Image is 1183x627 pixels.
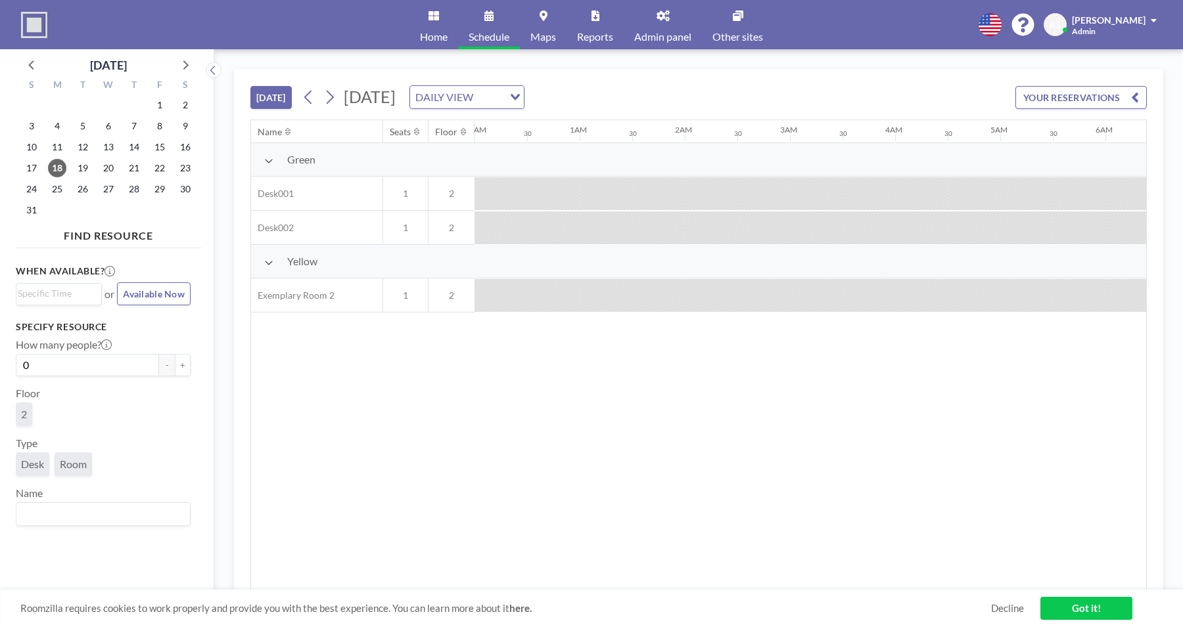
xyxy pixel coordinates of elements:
[22,138,41,156] span: Sunday, August 10, 2025
[258,126,282,138] div: Name
[629,129,637,138] div: 30
[383,188,428,200] span: 1
[16,321,191,333] h3: Specify resource
[19,77,45,95] div: S
[90,56,127,74] div: [DATE]
[287,153,315,166] span: Green
[1096,125,1113,135] div: 6AM
[885,125,902,135] div: 4AM
[435,126,457,138] div: Floor
[21,12,47,38] img: organization-logo
[16,338,112,351] label: How many people?
[176,159,195,177] span: Saturday, August 23, 2025
[16,503,190,525] div: Search for option
[74,159,92,177] span: Tuesday, August 19, 2025
[45,77,70,95] div: M
[99,159,118,177] span: Wednesday, August 20, 2025
[22,180,41,198] span: Sunday, August 24, 2025
[18,286,94,301] input: Search for option
[96,77,122,95] div: W
[383,222,428,234] span: 1
[22,201,41,219] span: Sunday, August 31, 2025
[420,32,448,42] span: Home
[509,602,532,614] a: here.
[251,290,335,301] span: Exemplary Room 2
[21,458,44,471] span: Desk
[734,129,742,138] div: 30
[675,125,692,135] div: 2AM
[429,222,475,234] span: 2
[159,354,175,376] button: -
[251,188,294,200] span: Desk001
[99,138,118,156] span: Wednesday, August 13, 2025
[1072,26,1096,36] span: Admin
[1050,19,1061,31] span: RS
[125,180,143,198] span: Thursday, August 28, 2025
[990,125,1008,135] div: 5AM
[429,290,475,301] span: 2
[74,180,92,198] span: Tuesday, August 26, 2025
[125,117,143,135] span: Thursday, August 7, 2025
[151,180,169,198] span: Friday, August 29, 2025
[530,32,556,42] span: Maps
[390,126,411,138] div: Seats
[48,117,66,135] span: Monday, August 4, 2025
[16,387,40,400] label: Floor
[1072,14,1146,26] span: [PERSON_NAME]
[125,159,143,177] span: Thursday, August 21, 2025
[577,32,613,42] span: Reports
[172,77,198,95] div: S
[121,77,147,95] div: T
[176,180,195,198] span: Saturday, August 30, 2025
[944,129,952,138] div: 30
[780,125,797,135] div: 3AM
[18,506,183,523] input: Search for option
[16,437,37,450] label: Type
[839,129,847,138] div: 30
[1050,129,1057,138] div: 30
[123,288,185,299] span: Available Now
[287,255,317,268] span: Yellow
[99,180,118,198] span: Wednesday, August 27, 2025
[104,288,114,301] span: or
[48,180,66,198] span: Monday, August 25, 2025
[60,458,87,471] span: Room
[70,77,96,95] div: T
[429,188,475,200] span: 2
[151,159,169,177] span: Friday, August 22, 2025
[251,222,294,234] span: Desk002
[20,602,991,615] span: Roomzilla requires cookies to work properly and provide you with the best experience. You can lea...
[410,86,524,108] div: Search for option
[991,602,1024,615] a: Decline
[22,117,41,135] span: Sunday, August 3, 2025
[176,96,195,114] span: Saturday, August 2, 2025
[151,96,169,114] span: Friday, August 1, 2025
[176,138,195,156] span: Saturday, August 16, 2025
[634,32,691,42] span: Admin panel
[74,117,92,135] span: Tuesday, August 5, 2025
[16,284,101,303] div: Search for option
[74,138,92,156] span: Tuesday, August 12, 2025
[151,138,169,156] span: Friday, August 15, 2025
[176,117,195,135] span: Saturday, August 9, 2025
[469,32,509,42] span: Schedule
[117,282,191,305] button: Available Now
[250,86,292,109] button: [DATE]
[22,159,41,177] span: Sunday, August 17, 2025
[465,125,486,135] div: 12AM
[147,77,172,95] div: F
[712,32,763,42] span: Other sites
[477,89,502,106] input: Search for option
[16,224,201,242] h4: FIND RESOURCE
[16,486,43,500] label: Name
[413,89,476,106] span: DAILY VIEW
[383,290,428,301] span: 1
[125,138,143,156] span: Thursday, August 14, 2025
[1040,597,1132,620] a: Got it!
[344,87,396,106] span: [DATE]
[175,354,191,376] button: +
[151,117,169,135] span: Friday, August 8, 2025
[570,125,587,135] div: 1AM
[21,408,27,421] span: 2
[1015,86,1147,109] button: YOUR RESERVATIONS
